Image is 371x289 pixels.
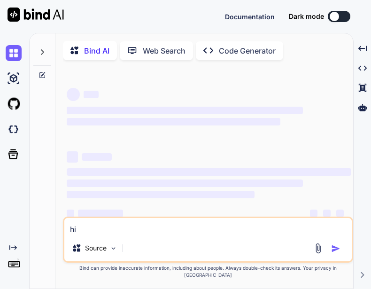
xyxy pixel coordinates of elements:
span: Documentation [225,13,275,21]
img: chat [6,45,22,61]
span: ‌ [67,180,303,187]
span: ‌ [82,153,112,161]
span: ‌ [67,151,78,163]
textarea: hi [64,218,352,235]
span: ‌ [336,210,344,217]
p: Bind can provide inaccurate information, including about people. Always double-check its answers.... [63,265,353,279]
p: Web Search [143,45,185,56]
button: Documentation [225,12,275,22]
img: darkCloudIdeIcon [6,121,22,137]
span: ‌ [67,210,74,217]
span: ‌ [67,88,80,101]
img: githubLight [6,96,22,112]
img: Bind AI [8,8,64,22]
img: attachment [313,243,324,254]
img: Pick Models [109,244,117,252]
p: Source [85,243,107,253]
span: ‌ [78,210,123,217]
span: ‌ [67,107,303,114]
span: Dark mode [289,12,324,21]
span: ‌ [67,168,351,176]
img: icon [331,244,340,253]
span: ‌ [84,91,99,98]
span: ‌ [67,191,255,198]
span: ‌ [67,118,280,125]
p: Bind AI [84,45,109,56]
span: ‌ [323,210,331,217]
p: Code Generator [219,45,276,56]
span: ‌ [310,210,317,217]
img: ai-studio [6,70,22,86]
